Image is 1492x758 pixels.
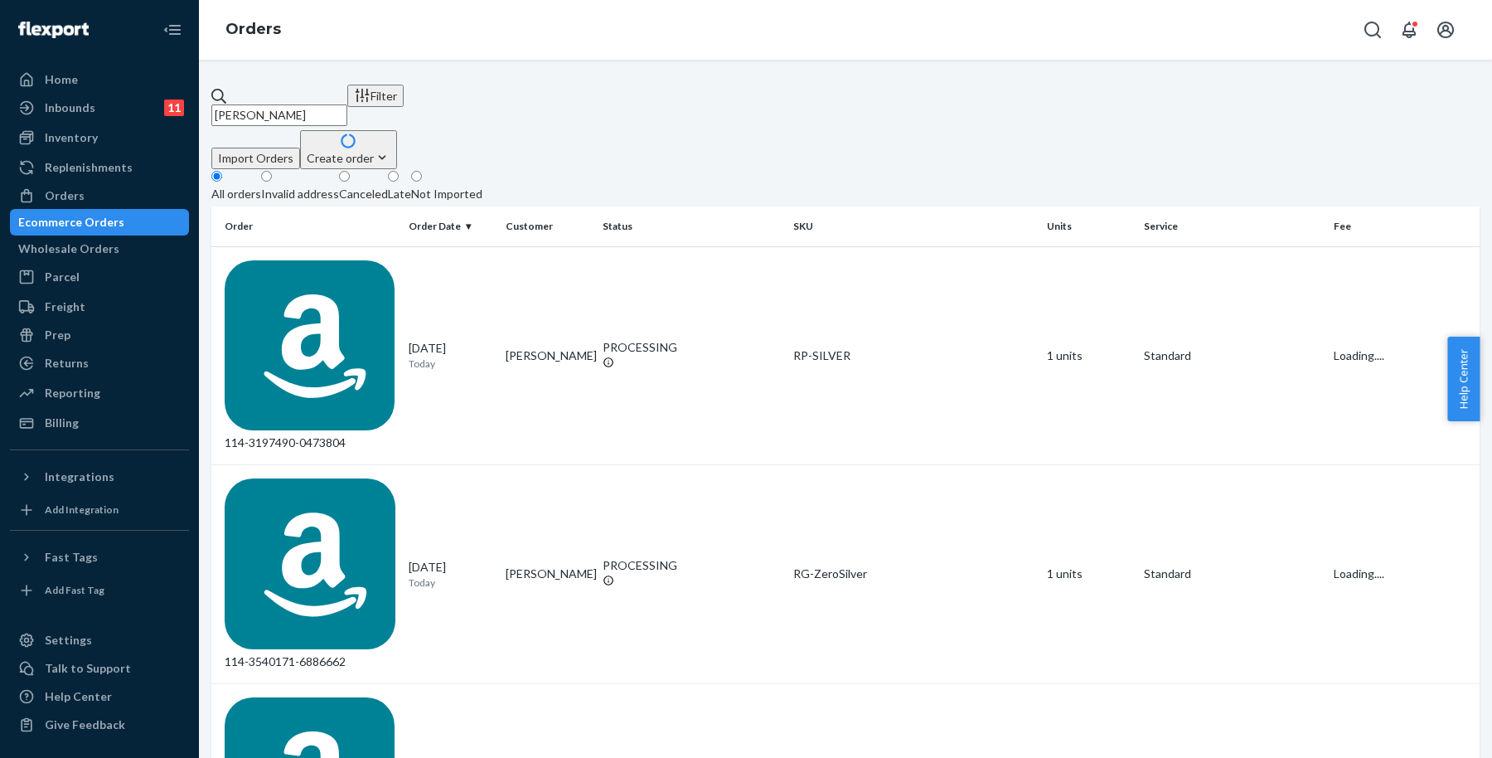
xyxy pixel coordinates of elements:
[164,100,184,116] div: 11
[409,340,492,371] div: [DATE]
[211,207,402,246] th: Order
[45,269,80,285] div: Parcel
[10,577,189,604] a: Add Fast Tag
[45,71,78,88] div: Home
[1393,13,1426,46] button: Open notifications
[10,655,189,682] a: Talk to Support
[10,264,189,290] a: Parcel
[10,410,189,436] a: Billing
[10,95,189,121] a: Inbounds11
[45,129,98,146] div: Inventory
[10,683,189,710] a: Help Center
[506,219,589,233] div: Customer
[225,260,395,452] div: 114-3197490-0473804
[45,415,79,431] div: Billing
[10,544,189,571] button: Fast Tags
[45,503,119,517] div: Add Integration
[211,104,347,126] input: Search orders
[1144,566,1321,582] p: Standard
[388,171,399,182] input: Late
[793,347,1034,364] div: RP-SILVER
[211,186,261,202] div: All orders
[45,385,100,401] div: Reporting
[10,712,189,738] button: Give Feedback
[45,469,114,485] div: Integrations
[45,355,89,372] div: Returns
[10,124,189,151] a: Inventory
[45,299,85,315] div: Freight
[603,557,780,574] div: PROCESSING
[339,186,388,202] div: Canceled
[45,187,85,204] div: Orders
[596,207,787,246] th: Status
[409,559,492,590] div: [DATE]
[225,479,395,670] div: 114-3540171-6886662
[411,186,482,202] div: Not Imported
[1327,207,1480,246] th: Fee
[10,236,189,262] a: Wholesale Orders
[10,350,189,377] a: Returns
[10,380,189,406] a: Reporting
[45,660,131,677] div: Talk to Support
[1040,207,1137,246] th: Units
[1144,347,1321,364] p: Standard
[156,13,189,46] button: Close Navigation
[10,182,189,209] a: Orders
[10,294,189,320] a: Freight
[1040,465,1137,684] td: 1 units
[1040,246,1137,465] td: 1 units
[18,214,124,231] div: Ecommerce Orders
[10,322,189,348] a: Prep
[402,207,499,246] th: Order Date
[45,159,133,176] div: Replenishments
[45,688,112,705] div: Help Center
[1356,13,1389,46] button: Open Search Box
[409,357,492,371] p: Today
[261,186,339,202] div: Invalid address
[339,171,350,182] input: Canceled
[45,549,98,566] div: Fast Tags
[211,148,300,169] button: Import Orders
[1327,465,1480,684] td: Loading....
[10,497,189,523] a: Add Integration
[411,171,422,182] input: Not Imported
[10,154,189,181] a: Replenishments
[300,130,397,169] button: Create order
[409,576,492,590] p: Today
[388,186,411,202] div: Late
[45,717,125,733] div: Give Feedback
[45,632,92,649] div: Settings
[10,66,189,93] a: Home
[45,100,95,116] div: Inbounds
[1327,246,1480,465] td: Loading....
[10,627,189,654] a: Settings
[499,465,596,684] td: [PERSON_NAME]
[10,209,189,236] a: Ecommerce Orders
[499,246,596,465] td: [PERSON_NAME]
[347,85,404,107] button: Filter
[212,6,294,54] ol: breadcrumbs
[261,171,272,182] input: Invalid address
[225,20,281,38] a: Orders
[793,566,1034,582] div: RG-ZeroSilver
[45,327,70,343] div: Prep
[18,22,89,38] img: Flexport logo
[307,149,390,167] div: Create order
[45,583,104,597] div: Add Fast Tag
[18,241,119,257] div: Wholesale Orders
[603,339,780,356] div: PROCESSING
[10,464,189,490] button: Integrations
[787,207,1040,246] th: SKU
[1447,337,1480,421] button: Help Center
[1137,207,1328,246] th: Service
[211,171,222,182] input: All orders
[1429,13,1462,46] button: Open account menu
[354,87,397,104] div: Filter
